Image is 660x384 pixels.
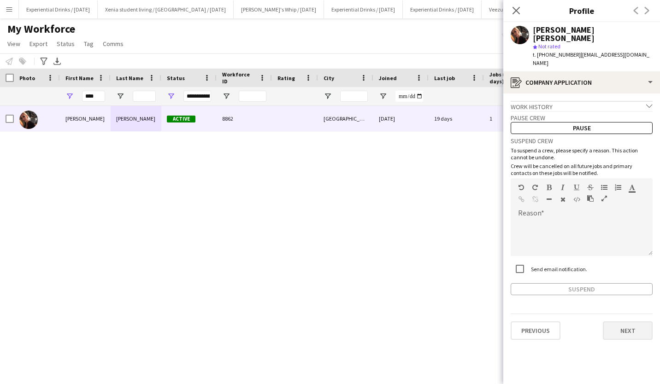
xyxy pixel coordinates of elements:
div: 1 [484,106,544,131]
button: Redo [532,184,538,191]
span: Jobs (last 90 days) [489,71,527,85]
img: Evangeline Elizabeth [19,111,38,129]
div: 8862 [217,106,272,131]
a: Comms [99,38,127,50]
button: Experiential Drinks / [DATE] [19,0,98,18]
input: Workforce ID Filter Input [239,91,266,102]
input: Last Name Filter Input [133,91,156,102]
div: [GEOGRAPHIC_DATA] [318,106,373,131]
a: View [4,38,24,50]
button: Open Filter Menu [167,92,175,100]
h3: Pause crew [511,114,653,122]
div: [PERSON_NAME] [111,106,161,131]
div: Company application [503,71,660,93]
button: Clear Formatting [560,196,566,203]
button: Undo [518,184,524,191]
button: Strikethrough [587,184,594,191]
span: Last Name [116,75,143,81]
span: My Workforce [7,22,75,36]
button: Previous [511,321,560,340]
div: Work history [511,101,653,111]
span: Export [29,40,47,48]
button: Pause [511,122,653,134]
app-action-btn: Export XLSX [52,56,63,67]
button: HTML Code [573,196,580,203]
span: Comms [103,40,124,48]
span: Last job [434,75,455,81]
button: Open Filter Menu [222,92,230,100]
div: [PERSON_NAME] [60,106,111,131]
span: First Name [65,75,94,81]
button: [PERSON_NAME]'s Whip / [DATE] [234,0,324,18]
button: Italic [560,184,566,191]
button: Paste as plain text [587,195,594,202]
button: Open Filter Menu [116,92,124,100]
button: Open Filter Menu [379,92,387,100]
button: Fullscreen [601,195,607,202]
button: Horizontal Line [546,196,552,203]
div: 19 days [429,106,484,131]
span: Status [57,40,75,48]
button: Open Filter Menu [324,92,332,100]
button: Bold [546,184,552,191]
span: Joined [379,75,397,81]
span: | [EMAIL_ADDRESS][DOMAIN_NAME] [533,51,649,66]
span: City [324,75,334,81]
label: Send email notification. [529,266,587,273]
input: City Filter Input [340,91,368,102]
a: Export [26,38,51,50]
p: To suspend a crew, please specify a reason. This action cannot be undone. [511,147,653,161]
button: Experiential Drinks / [DATE] [403,0,482,18]
span: View [7,40,20,48]
span: Not rated [538,43,560,50]
button: Ordered List [615,184,621,191]
a: Tag [80,38,97,50]
span: Photo [19,75,35,81]
h3: Profile [503,5,660,17]
button: Open Filter Menu [65,92,74,100]
div: [DATE] [373,106,429,131]
span: Tag [84,40,94,48]
button: Underline [573,184,580,191]
a: Status [53,38,78,50]
input: First Name Filter Input [82,91,105,102]
button: Veezu / [DATE] [482,0,531,18]
span: Status [167,75,185,81]
span: t. [PHONE_NUMBER] [533,51,581,58]
button: Text Color [629,184,635,191]
button: Unordered List [601,184,607,191]
div: [PERSON_NAME] [PERSON_NAME] [533,26,653,42]
button: Next [603,321,653,340]
button: Xenia student living / [GEOGRAPHIC_DATA] / [DATE] [98,0,234,18]
span: Active [167,116,195,122]
input: Joined Filter Input [395,91,423,102]
span: Rating [277,75,295,81]
h3: Suspend crew [511,137,653,145]
p: Crew will be cancelled on all future jobs and primary contacts on these jobs will be notified. [511,163,653,176]
span: Workforce ID [222,71,255,85]
button: Experiential Drinks / [DATE] [324,0,403,18]
app-action-btn: Advanced filters [38,56,49,67]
